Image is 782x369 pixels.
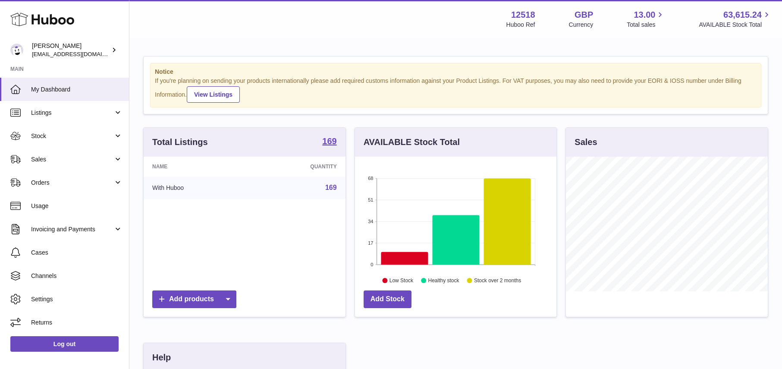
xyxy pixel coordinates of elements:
h3: Sales [575,136,597,148]
span: AVAILABLE Stock Total [699,21,772,29]
a: 169 [325,184,337,191]
span: Returns [31,319,122,327]
text: 17 [368,240,373,246]
div: Currency [569,21,594,29]
span: 13.00 [634,9,655,21]
text: 0 [371,262,373,267]
text: Healthy stock [428,278,459,284]
span: [EMAIL_ADDRESS][DOMAIN_NAME] [32,50,127,57]
text: 51 [368,197,373,202]
span: 63,615.24 [723,9,762,21]
th: Name [144,157,250,177]
span: Stock [31,132,113,140]
text: Stock over 2 months [474,278,521,284]
text: Low Stock [389,278,414,284]
span: Total sales [627,21,665,29]
a: Log out [10,336,119,352]
h3: AVAILABLE Stock Total [364,136,460,148]
span: Channels [31,272,122,280]
div: If you're planning on sending your products internationally please add required customs informati... [155,77,757,103]
img: caitlin@fancylamp.co [10,44,23,57]
span: Invoicing and Payments [31,225,113,233]
a: Add products [152,290,236,308]
strong: 12518 [511,9,535,21]
a: Add Stock [364,290,411,308]
span: Cases [31,249,122,257]
a: 63,615.24 AVAILABLE Stock Total [699,9,772,29]
a: 169 [322,137,336,147]
span: Settings [31,295,122,303]
text: 68 [368,176,373,181]
span: Listings [31,109,113,117]
strong: 169 [322,137,336,145]
text: 34 [368,219,373,224]
strong: Notice [155,68,757,76]
h3: Total Listings [152,136,208,148]
td: With Huboo [144,177,250,199]
th: Quantity [250,157,345,177]
span: My Dashboard [31,85,122,94]
span: Orders [31,179,113,187]
div: [PERSON_NAME] [32,42,110,58]
div: Huboo Ref [506,21,535,29]
h3: Help [152,352,171,363]
span: Sales [31,155,113,164]
a: 13.00 Total sales [627,9,665,29]
strong: GBP [575,9,593,21]
span: Usage [31,202,122,210]
a: View Listings [187,86,240,103]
